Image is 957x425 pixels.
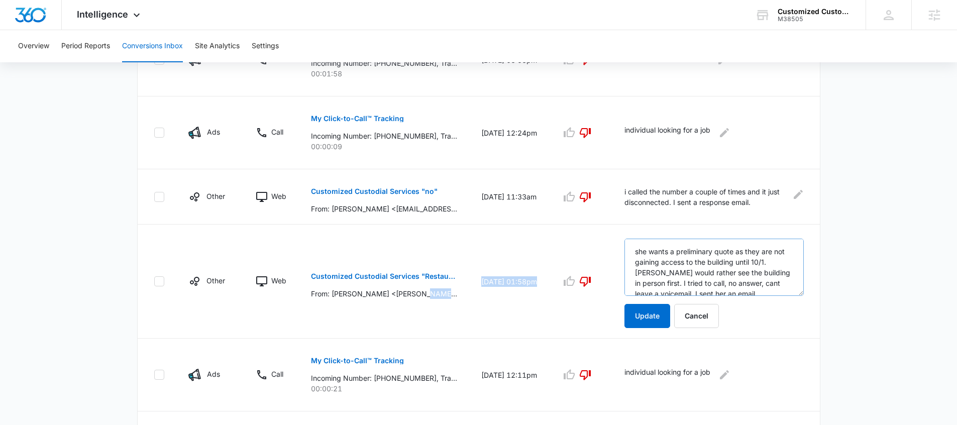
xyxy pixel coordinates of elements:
p: From: [PERSON_NAME] <[EMAIL_ADDRESS][DOMAIN_NAME]>, Subject: no, Phone: [PHONE_NUMBER], Work Addr... [311,203,457,214]
button: Settings [252,30,279,62]
p: Customized Custodial Services "no" [311,188,438,195]
p: 00:01:58 [311,68,457,79]
td: [DATE] 12:11pm [469,339,549,411]
button: Cancel [674,304,719,328]
p: Other [206,191,225,201]
p: 00:00:21 [311,383,457,394]
td: [DATE] 11:33am [469,169,549,225]
div: account id [778,16,851,23]
textarea: she wants a preliminary quote as they are not gaining access to the building until 10/1. [PERSON_... [624,239,804,296]
button: Customized Custodial Services "no" [311,179,438,203]
p: Web [271,191,286,201]
button: Update [624,304,670,328]
p: Other [206,275,225,286]
button: Edit Comments [716,125,732,141]
p: Incoming Number: [PHONE_NUMBER], Tracking Number: [PHONE_NUMBER], Ring To: [PHONE_NUMBER], Caller... [311,373,457,383]
button: Overview [18,30,49,62]
span: Intelligence [77,9,128,20]
p: My Click-to-Call™ Tracking [311,357,404,364]
p: Incoming Number: [PHONE_NUMBER], Tracking Number: [PHONE_NUMBER], Ring To: [PHONE_NUMBER], Caller... [311,131,457,141]
p: From: [PERSON_NAME] <[PERSON_NAME][EMAIL_ADDRESS][DOMAIN_NAME]>, Subject: Restaurant cleaning, Ph... [311,288,457,299]
button: Period Reports [61,30,110,62]
button: Edit Comments [716,367,732,383]
button: Edit Comments [793,186,804,202]
p: individual looking for a job [624,367,710,383]
p: Customized Custodial Services "Restaurant cleaning" [311,273,457,280]
p: Web [271,275,286,286]
button: Site Analytics [195,30,240,62]
div: account name [778,8,851,16]
p: Call [271,369,283,379]
p: individual looking for a job [624,125,710,141]
p: 00:00:09 [311,141,457,152]
button: Customized Custodial Services "Restaurant cleaning" [311,264,457,288]
p: Ads [207,127,220,137]
button: Conversions Inbox [122,30,183,62]
button: My Click-to-Call™ Tracking [311,107,404,131]
p: Call [271,127,283,137]
td: [DATE] 12:24pm [469,96,549,169]
p: Incoming Number: [PHONE_NUMBER], Tracking Number: [PHONE_NUMBER], Ring To: [PHONE_NUMBER], Caller... [311,58,457,68]
td: [DATE] 01:58pm [469,225,549,339]
button: My Click-to-Call™ Tracking [311,349,404,373]
p: My Click-to-Call™ Tracking [311,115,404,122]
p: Ads [207,369,220,379]
p: i called the number a couple of times and it just disconnected. I sent a response email. [624,186,787,207]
